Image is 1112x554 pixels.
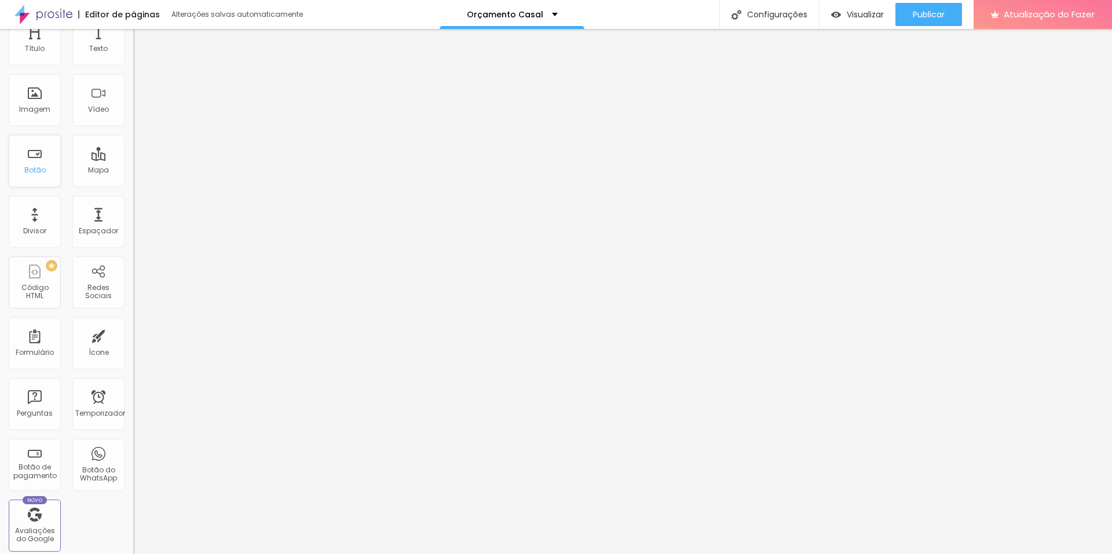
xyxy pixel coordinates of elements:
font: Formulário [16,347,54,357]
font: Vídeo [88,104,109,114]
font: Redes Sociais [85,282,112,300]
button: Visualizar [820,3,895,26]
font: Configurações [747,9,807,20]
font: Visualizar [847,9,884,20]
font: Perguntas [17,408,53,418]
font: Espaçador [79,226,118,236]
img: view-1.svg [831,10,841,20]
font: Código HTML [21,282,49,300]
font: Ícone [89,347,109,357]
button: Publicar [895,3,962,26]
font: Editor de páginas [85,9,160,20]
font: Publicar [913,9,945,20]
font: Orçamento Casal [467,9,543,20]
font: Texto [89,43,108,53]
font: Alterações salvas automaticamente [171,9,303,19]
font: Botão do WhatsApp [80,465,117,483]
font: Botão [24,165,46,175]
font: Imagem [19,104,50,114]
font: Temporizador [75,408,125,418]
font: Botão de pagamento [13,462,57,480]
font: Atualização do Fazer [1004,8,1095,20]
font: Mapa [88,165,109,175]
font: Divisor [23,226,46,236]
iframe: Editor [133,29,1112,554]
img: Ícone [731,10,741,20]
font: Título [25,43,45,53]
font: Novo [27,497,43,504]
font: Avaliações do Google [15,526,55,544]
